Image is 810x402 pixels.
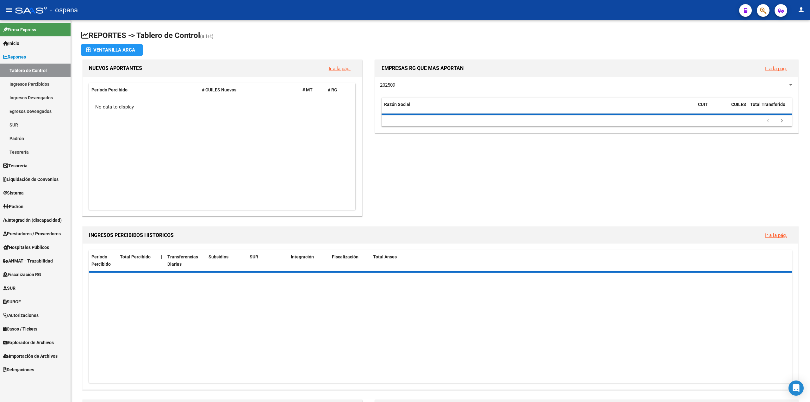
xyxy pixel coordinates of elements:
datatable-header-cell: Período Percibido [89,83,199,97]
span: ANMAT - Trazabilidad [3,257,53,264]
span: Transferencias Diarias [167,254,198,267]
datatable-header-cell: CUIT [695,98,729,119]
datatable-header-cell: Fiscalización [329,250,371,271]
div: Open Intercom Messenger [788,380,804,396]
span: Total Percibido [120,254,151,259]
span: Período Percibido [91,87,128,92]
span: Reportes [3,53,26,60]
span: Hospitales Públicos [3,244,49,251]
a: go to next page [776,118,788,125]
span: Total Transferido [750,102,785,107]
span: | [161,254,162,259]
div: No data to display [89,99,355,115]
span: Integración [291,254,314,259]
button: Ventanilla ARCA [81,44,143,56]
a: go to previous page [762,118,774,125]
a: Ir a la pág. [329,66,351,71]
span: SUR [250,254,258,259]
span: Integración (discapacidad) [3,217,62,224]
span: Total Anses [373,254,397,259]
span: Padrón [3,203,23,210]
span: Autorizaciones [3,312,39,319]
datatable-header-cell: Transferencias Diarias [165,250,206,271]
datatable-header-cell: Razón Social [382,98,695,119]
span: SURGE [3,298,21,305]
datatable-header-cell: Integración [288,250,329,271]
datatable-header-cell: # MT [300,83,325,97]
span: CUIT [698,102,708,107]
span: Prestadores / Proveedores [3,230,61,237]
button: Ir a la pág. [324,63,356,74]
span: Período Percibido [91,254,111,267]
mat-icon: person [797,6,805,14]
span: Importación de Archivos [3,353,58,360]
a: Ir a la pág. [765,232,787,238]
a: Ir a la pág. [765,66,787,71]
span: - ospana [50,3,78,17]
span: # RG [328,87,337,92]
datatable-header-cell: Subsidios [206,250,247,271]
span: (alt+t) [200,33,214,39]
h1: REPORTES -> Tablero de Control [81,30,800,41]
div: Ventanilla ARCA [86,44,138,56]
span: Inicio [3,40,19,47]
span: Firma Express [3,26,36,33]
span: # CUILES Nuevos [202,87,236,92]
datatable-header-cell: SUR [247,250,288,271]
span: # MT [302,87,313,92]
datatable-header-cell: CUILES [729,98,748,119]
datatable-header-cell: Total Transferido [748,98,792,119]
datatable-header-cell: | [159,250,165,271]
span: Fiscalización [332,254,358,259]
span: Fiscalización RG [3,271,41,278]
span: Tesorería [3,162,28,169]
datatable-header-cell: # CUILES Nuevos [199,83,300,97]
mat-icon: menu [5,6,13,14]
span: EMPRESAS RG QUE MAS APORTAN [382,65,464,71]
button: Ir a la pág. [760,229,792,241]
span: Casos / Tickets [3,325,37,332]
span: Subsidios [209,254,228,259]
datatable-header-cell: Período Percibido [89,250,117,271]
span: NUEVOS APORTANTES [89,65,142,71]
span: SUR [3,285,16,292]
datatable-header-cell: Total Percibido [117,250,159,271]
span: Razón Social [384,102,410,107]
span: Delegaciones [3,366,34,373]
span: CUILES [731,102,746,107]
span: Explorador de Archivos [3,339,54,346]
span: 202509 [380,82,395,88]
button: Ir a la pág. [760,63,792,74]
datatable-header-cell: Total Anses [371,250,787,271]
datatable-header-cell: # RG [325,83,351,97]
span: INGRESOS PERCIBIDOS HISTORICOS [89,232,174,238]
span: Liquidación de Convenios [3,176,59,183]
span: Sistema [3,189,24,196]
